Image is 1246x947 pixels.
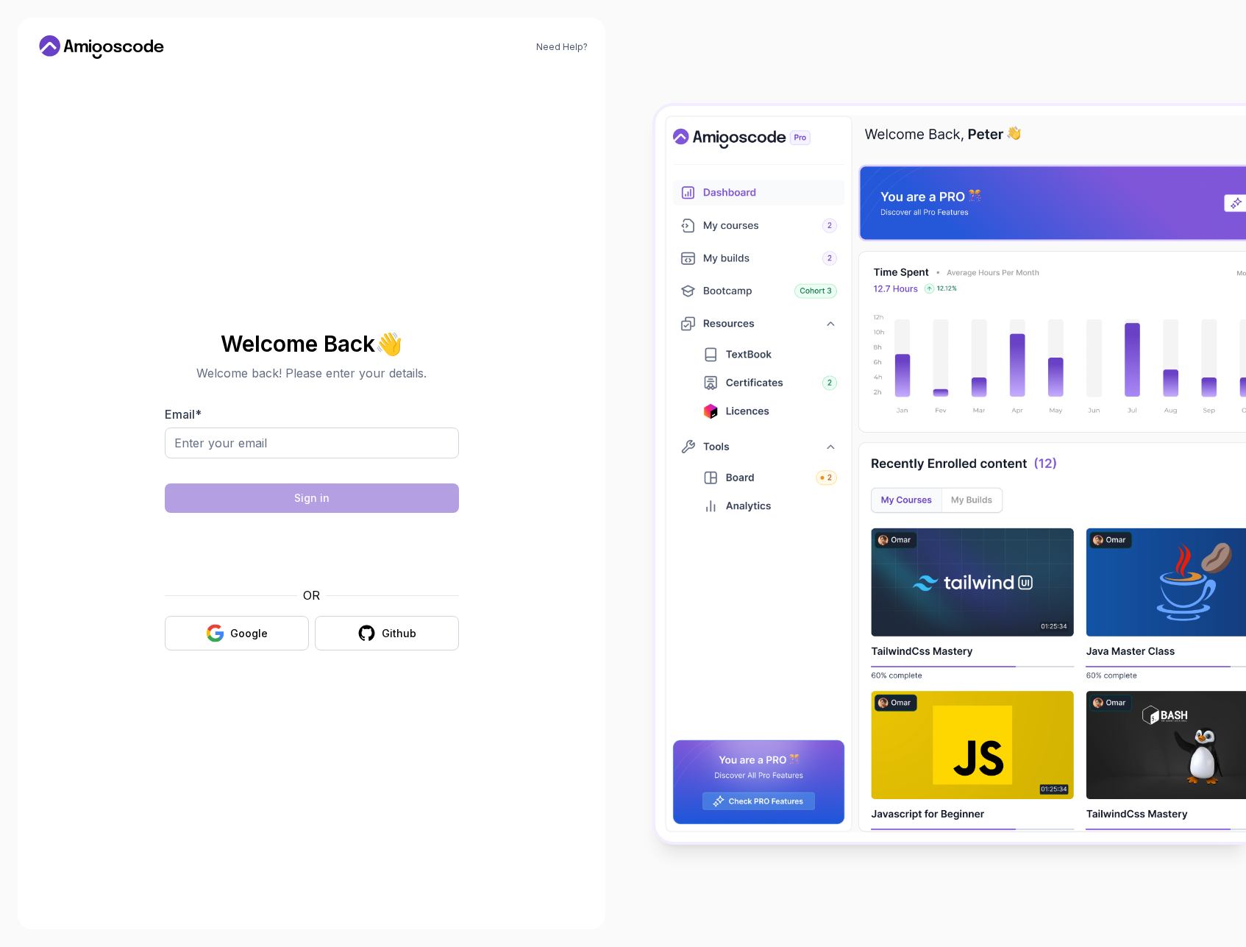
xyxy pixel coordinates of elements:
[165,332,459,355] h2: Welcome Back
[165,483,459,513] button: Sign in
[303,586,320,604] p: OR
[655,106,1246,842] img: Amigoscode Dashboard
[536,41,588,53] a: Need Help?
[294,491,330,506] div: Sign in
[165,407,202,422] label: Email *
[165,616,309,650] button: Google
[35,35,168,59] a: Home link
[165,364,459,382] p: Welcome back! Please enter your details.
[375,332,402,355] span: 👋
[315,616,459,650] button: Github
[165,428,459,458] input: Enter your email
[230,626,268,641] div: Google
[382,626,416,641] div: Github
[201,522,423,578] iframe: Widget containing checkbox for hCaptcha security challenge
